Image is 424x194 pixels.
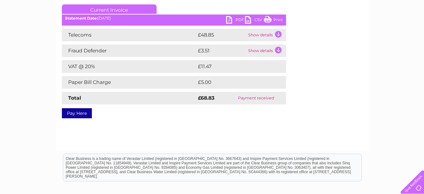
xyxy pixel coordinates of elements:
[226,92,286,104] td: Payment received
[226,16,245,25] a: PDF
[62,60,196,73] td: VAT @ 20%
[63,3,361,31] div: Clear Business is a trading name of Verastar Limited (registered in [GEOGRAPHIC_DATA] No. 3667643...
[369,27,378,32] a: Blog
[62,4,157,14] a: Current Invoice
[196,60,272,73] td: £11.47
[247,29,286,41] td: Show details
[62,108,92,118] a: Pay Here
[62,29,196,41] td: Telecoms
[62,16,286,21] div: [DATE]
[68,95,81,101] strong: Total
[62,44,196,57] td: Fraud Defender
[264,16,283,25] a: Print
[382,27,397,32] a: Contact
[62,76,196,89] td: Paper Bill Charge
[15,16,47,36] img: logo.png
[196,76,272,89] td: £5.00
[196,44,247,57] td: £3.51
[247,44,286,57] td: Show details
[196,29,247,41] td: £48.85
[305,3,349,11] a: 0333 014 3131
[313,27,325,32] a: Water
[346,27,365,32] a: Telecoms
[245,16,264,25] a: CSV
[403,27,418,32] a: Log out
[65,16,98,21] b: Statement Date:
[198,95,214,101] strong: £68.83
[329,27,343,32] a: Energy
